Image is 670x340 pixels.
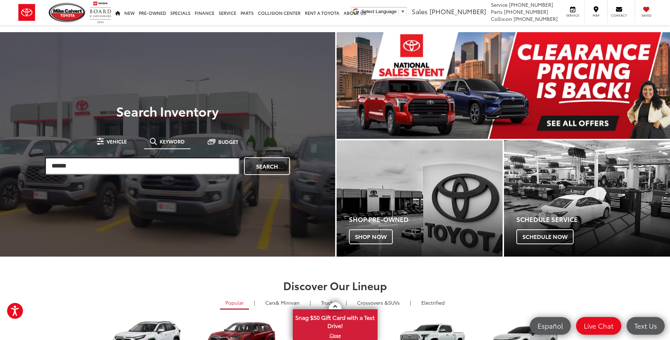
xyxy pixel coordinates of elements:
span: Service [491,1,508,8]
a: Popular [220,297,249,310]
span: Live Chat [580,321,617,330]
span: Budget [218,139,238,144]
span: Schedule Now [516,229,574,244]
div: Toyota [504,140,670,257]
span: Map [588,13,604,18]
span: Select Language [361,9,397,14]
span: & Minivan [276,299,300,306]
span: Shop Now [349,229,393,244]
span: Keyword [160,139,185,144]
a: Select Language​ [361,9,405,14]
a: Electrified [416,297,450,309]
a: Español [530,317,571,335]
li: | [308,299,313,306]
span: ​ [398,9,399,14]
span: Service [565,13,581,18]
h4: Shop Pre-Owned [349,216,503,223]
img: Mike Calvert Toyota [49,3,86,22]
a: SUVs [352,297,405,309]
span: Crossovers & [357,299,388,306]
span: Sales [412,7,428,16]
a: Schedule Service Schedule Now [504,140,670,257]
span: Snag $50 Gift Card with a Test Drive! [294,310,377,332]
span: [PHONE_NUMBER] [509,1,553,8]
a: Text Us [627,317,665,335]
span: Parts [491,8,503,15]
span: Vehicle [107,139,127,144]
a: Shop Pre-Owned Shop Now [337,140,503,257]
a: Cars [260,297,305,309]
span: Saved [639,13,654,18]
div: Toyota [337,140,503,257]
span: Contact [611,13,627,18]
span: Español [534,321,567,330]
h3: Search Inventory [30,104,306,118]
li: | [408,299,413,306]
span: ▼ [401,9,405,14]
a: Search [244,157,290,175]
li: | [344,299,349,306]
span: [PHONE_NUMBER] [504,8,548,15]
li: | [252,299,257,306]
span: [PHONE_NUMBER] [429,7,486,16]
span: [PHONE_NUMBER] [514,15,558,22]
span: Text Us [631,321,660,330]
a: Live Chat [576,317,621,335]
span: Collision [491,15,512,22]
a: Trucks [316,297,341,309]
h4: Schedule Service [516,216,670,223]
h2: Discover Our Lineup [86,280,584,291]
